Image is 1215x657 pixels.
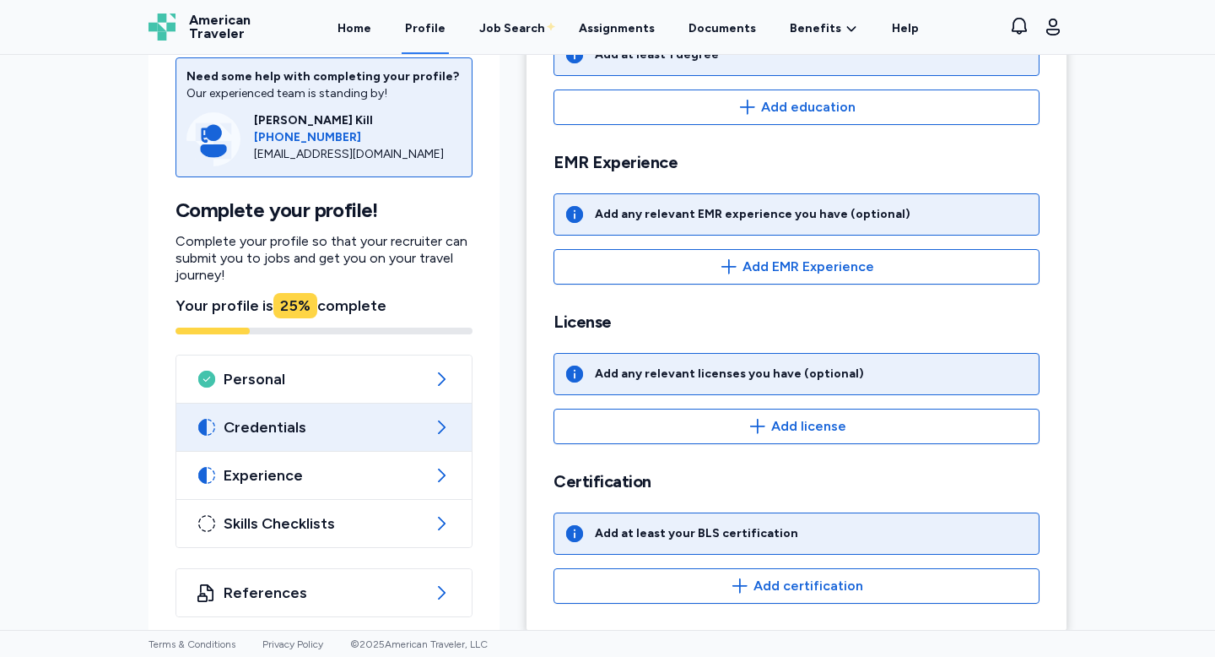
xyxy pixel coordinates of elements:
a: Profile [402,2,449,54]
h2: Certification [553,471,1039,492]
h1: Complete your profile! [175,198,472,223]
span: Add education [761,97,856,117]
span: American Traveler [189,14,251,41]
span: Add certification [753,576,863,596]
div: Job Search [479,20,545,37]
span: Credentials [224,417,424,437]
span: © 2025 American Traveler, LLC [350,638,488,650]
button: Add education [553,90,1039,125]
div: [EMAIL_ADDRESS][DOMAIN_NAME] [254,146,462,163]
img: Consultant [186,112,240,166]
div: Add at least 1 degree [595,46,719,63]
span: Add license [771,416,846,437]
div: [PERSON_NAME] Kill [254,112,462,129]
button: Add EMR Experience [553,249,1039,285]
div: Add at least your BLS certification [595,525,798,542]
div: Add any relevant EMR experience you have (optional) [595,206,910,223]
span: Skills Checklists [224,513,424,534]
button: Add license [553,409,1039,444]
div: Need some help with completing your profile? [186,68,462,85]
span: References [224,583,424,603]
span: Personal [224,369,424,389]
span: Experience [224,465,424,486]
a: [PHONE_NUMBER] [254,129,462,146]
button: Add certification [553,568,1039,604]
span: Add EMR Experience [742,257,874,277]
a: Benefits [790,20,858,37]
span: Benefits [790,20,841,37]
div: 25 % [273,293,317,318]
h2: EMR Experience [553,152,1039,173]
div: Our experienced team is standing by! [186,85,462,102]
div: Your profile is complete [175,294,472,318]
div: Add any relevant licenses you have (optional) [595,366,864,383]
a: Terms & Conditions [148,638,235,650]
img: Logo [148,14,175,41]
a: Privacy Policy [262,638,323,650]
p: Complete your profile so that your recruiter can submit you to jobs and get you on your travel jo... [175,233,472,284]
h2: License [553,312,1039,333]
